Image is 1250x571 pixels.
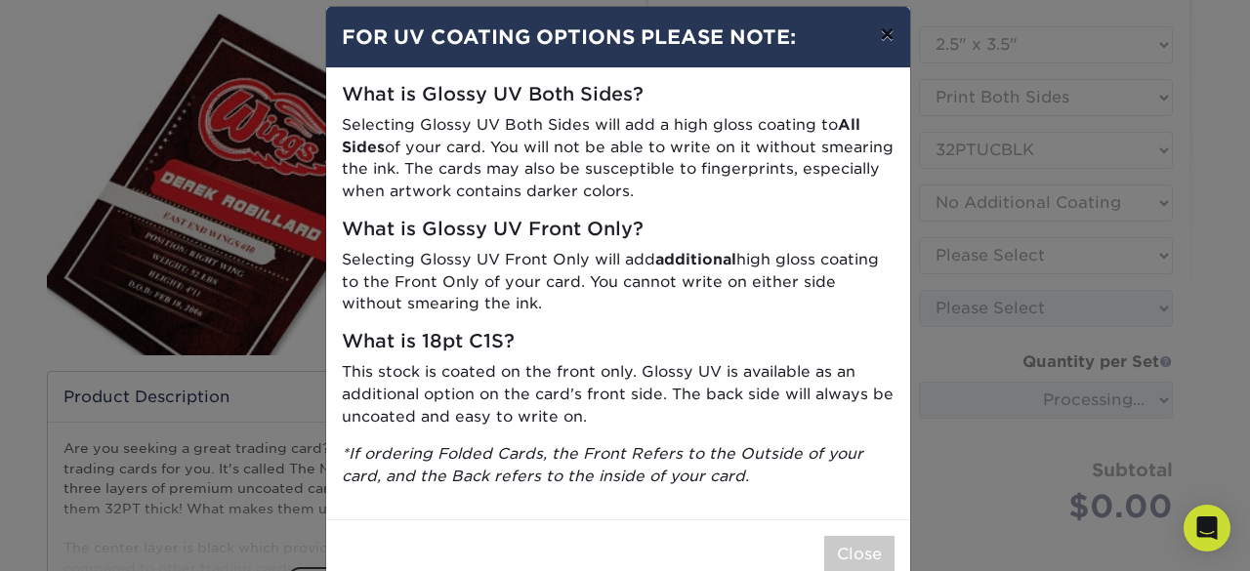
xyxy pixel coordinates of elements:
h5: What is Glossy UV Both Sides? [342,84,895,106]
p: This stock is coated on the front only. Glossy UV is available as an additional option on the car... [342,361,895,428]
div: Open Intercom Messenger [1184,505,1230,551]
h5: What is 18pt C1S? [342,331,895,353]
button: × [864,7,909,61]
p: Selecting Glossy UV Both Sides will add a high gloss coating to of your card. You will not be abl... [342,114,895,203]
strong: additional [655,250,736,268]
p: Selecting Glossy UV Front Only will add high gloss coating to the Front Only of your card. You ca... [342,249,895,315]
h4: FOR UV COATING OPTIONS PLEASE NOTE: [342,22,895,52]
strong: All Sides [342,115,860,156]
i: *If ordering Folded Cards, the Front Refers to the Outside of your card, and the Back refers to t... [342,444,863,485]
h5: What is Glossy UV Front Only? [342,219,895,241]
